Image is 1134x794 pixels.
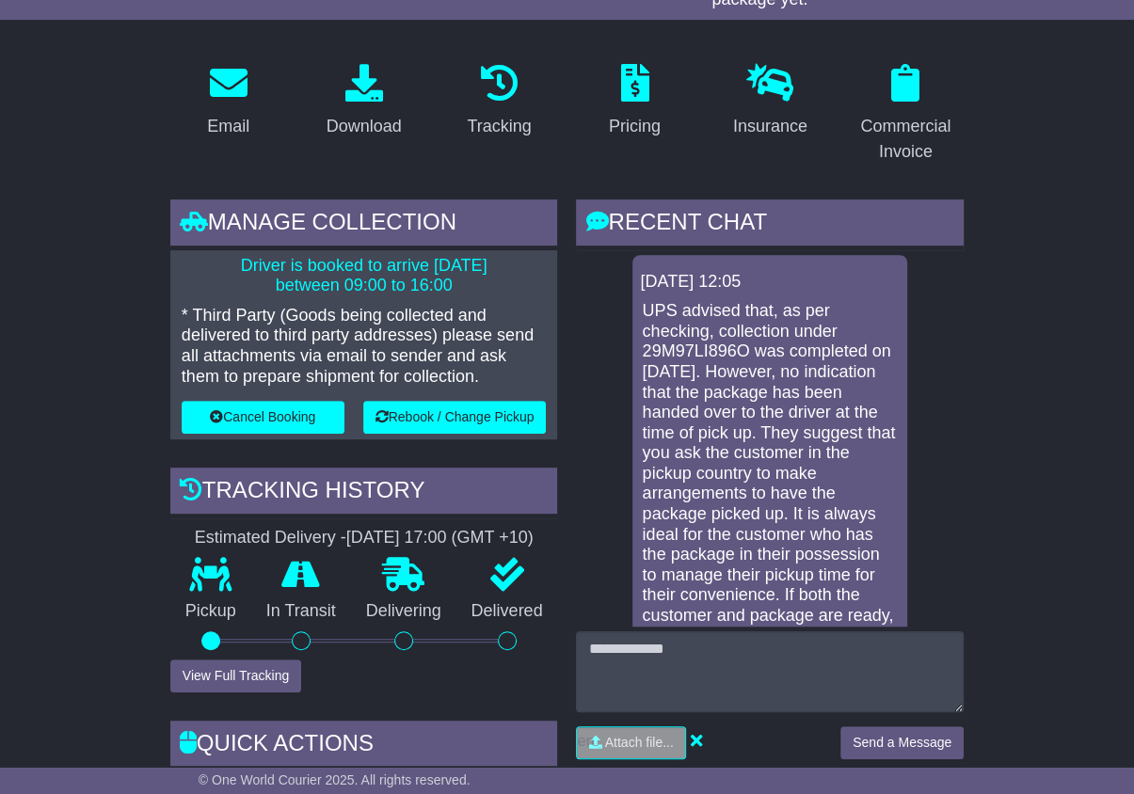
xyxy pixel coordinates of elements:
[859,114,951,165] div: Commercial Invoice
[363,401,547,434] button: Rebook / Change Pickup
[642,301,898,667] p: UPS advised that, as per checking, collection under 29M97LI896O was completed on [DATE]. However,...
[456,601,558,622] p: Delivered
[199,772,471,787] span: © One World Courier 2025. All rights reserved.
[170,721,558,771] div: Quick Actions
[327,114,402,139] div: Download
[170,468,558,518] div: Tracking history
[195,57,262,146] a: Email
[847,57,964,171] a: Commercial Invoice
[609,114,661,139] div: Pricing
[182,306,547,387] p: * Third Party (Goods being collected and delivered to third party addresses) please send all atta...
[597,57,673,146] a: Pricing
[170,199,558,250] div: Manage collection
[170,659,301,692] button: View Full Tracking
[314,57,414,146] a: Download
[576,199,964,250] div: RECENT CHAT
[721,57,820,146] a: Insurance
[467,114,531,139] div: Tracking
[170,528,558,548] div: Estimated Delivery -
[733,114,807,139] div: Insurance
[351,601,456,622] p: Delivering
[640,272,900,293] div: [DATE] 12:05
[251,601,351,622] p: In Transit
[207,114,249,139] div: Email
[840,726,964,759] button: Send a Message
[455,57,543,146] a: Tracking
[346,528,534,548] div: [DATE] 17:00 (GMT +10)
[182,256,547,296] p: Driver is booked to arrive [DATE] between 09:00 to 16:00
[170,601,251,622] p: Pickup
[182,401,344,434] button: Cancel Booking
